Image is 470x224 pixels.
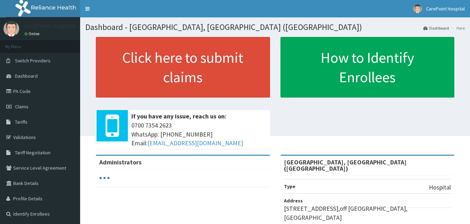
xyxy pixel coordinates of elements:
[429,183,451,192] p: Hospital
[15,119,28,125] span: Tariffs
[284,198,303,204] b: Address
[24,31,41,36] a: Online
[15,57,51,64] span: Switch Providers
[280,37,455,98] a: How to Identify Enrollees
[96,37,270,98] a: Click here to submit claims
[284,158,407,172] strong: [GEOGRAPHIC_DATA], [GEOGRAPHIC_DATA] ([GEOGRAPHIC_DATA])
[24,23,76,29] p: CarePoint Hospital
[426,6,465,12] span: CarePoint Hospital
[3,21,19,37] img: User Image
[15,149,51,156] span: Tariff Negotiation
[450,25,465,31] li: Here
[284,183,295,190] b: Type
[15,73,38,79] span: Dashboard
[85,23,465,32] h1: Dashboard - [GEOGRAPHIC_DATA], [GEOGRAPHIC_DATA] ([GEOGRAPHIC_DATA])
[131,121,267,148] span: 0700 7354 2623 WhatsApp: [PHONE_NUMBER] Email:
[147,139,243,147] a: [EMAIL_ADDRESS][DOMAIN_NAME]
[413,5,422,13] img: User Image
[131,112,226,120] b: If you have any issue, reach us on:
[423,25,449,31] a: Dashboard
[99,173,110,183] svg: audio-loading
[15,103,29,110] span: Claims
[99,158,141,166] b: Administrators
[284,204,451,222] p: [STREET_ADDRESS],off [GEOGRAPHIC_DATA], [GEOGRAPHIC_DATA]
